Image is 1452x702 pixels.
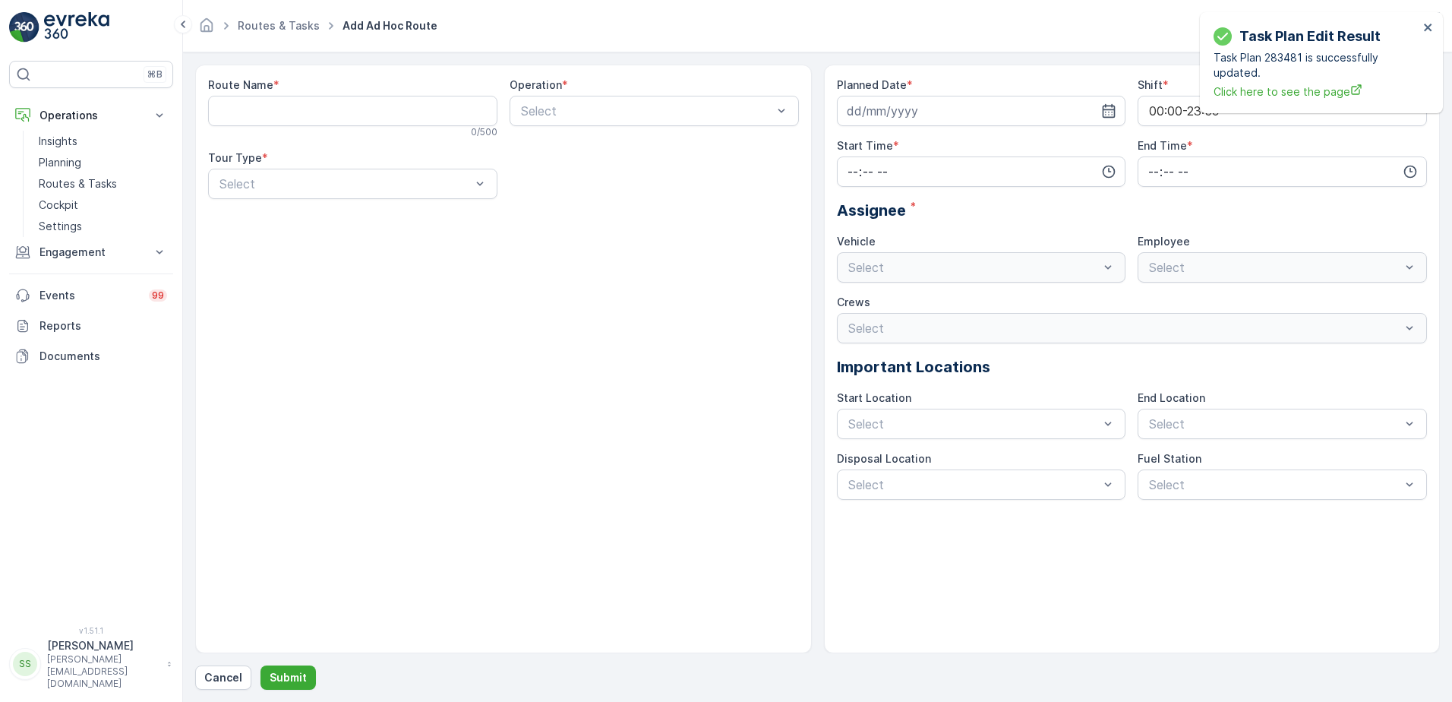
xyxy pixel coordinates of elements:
label: Crews [837,296,870,308]
label: Route Name [208,78,273,91]
p: Select [848,476,1100,494]
p: Task Plan Edit Result [1239,26,1381,47]
div: SS [13,652,37,676]
label: Vehicle [837,235,876,248]
p: Insights [39,134,77,149]
a: Click here to see the page [1214,84,1419,100]
a: Routes & Tasks [238,19,320,32]
p: Cockpit [39,198,78,213]
p: [PERSON_NAME] [47,638,159,653]
label: Tour Type [208,151,262,164]
p: Documents [39,349,167,364]
label: Disposal Location [837,452,931,465]
a: Documents [9,341,173,372]
p: Select [219,175,471,193]
label: Start Time [837,139,893,152]
label: Employee [1138,235,1190,248]
a: Insights [33,131,173,152]
a: Events99 [9,280,173,311]
p: 99 [152,289,164,302]
label: Shift [1138,78,1163,91]
button: Operations [9,100,173,131]
span: v 1.51.1 [9,626,173,635]
p: [PERSON_NAME][EMAIL_ADDRESS][DOMAIN_NAME] [47,653,159,690]
img: logo_light-DOdMpM7g.png [44,12,109,43]
label: Operation [510,78,562,91]
button: Submit [260,666,316,690]
label: Fuel Station [1138,452,1201,465]
button: Cancel [195,666,251,690]
label: Planned Date [837,78,907,91]
span: Assignee [837,199,906,222]
p: Task Plan 283481 is successfully updated. [1214,50,1419,81]
p: ⌘B [147,68,163,81]
a: Homepage [198,23,215,36]
label: End Time [1138,139,1187,152]
p: Select [848,415,1100,433]
a: Reports [9,311,173,341]
label: Start Location [837,391,911,404]
p: Events [39,288,140,303]
p: Engagement [39,245,143,260]
p: Select [1149,476,1400,494]
a: Planning [33,152,173,173]
label: End Location [1138,391,1205,404]
input: dd/mm/yyyy [837,96,1126,126]
a: Settings [33,216,173,237]
a: Cockpit [33,194,173,216]
p: Select [1149,415,1400,433]
p: Select [521,102,772,120]
p: Operations [39,108,143,123]
span: Add Ad Hoc Route [339,18,440,33]
p: Important Locations [837,356,1428,378]
p: Cancel [204,670,242,685]
button: close [1423,21,1434,36]
p: 0 / 500 [471,126,497,138]
p: Submit [270,670,307,685]
img: logo [9,12,39,43]
p: Settings [39,219,82,234]
button: SS[PERSON_NAME][PERSON_NAME][EMAIL_ADDRESS][DOMAIN_NAME] [9,638,173,690]
p: Planning [39,155,81,170]
p: Reports [39,318,167,334]
p: Routes & Tasks [39,176,117,191]
button: Engagement [9,237,173,267]
a: Routes & Tasks [33,173,173,194]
